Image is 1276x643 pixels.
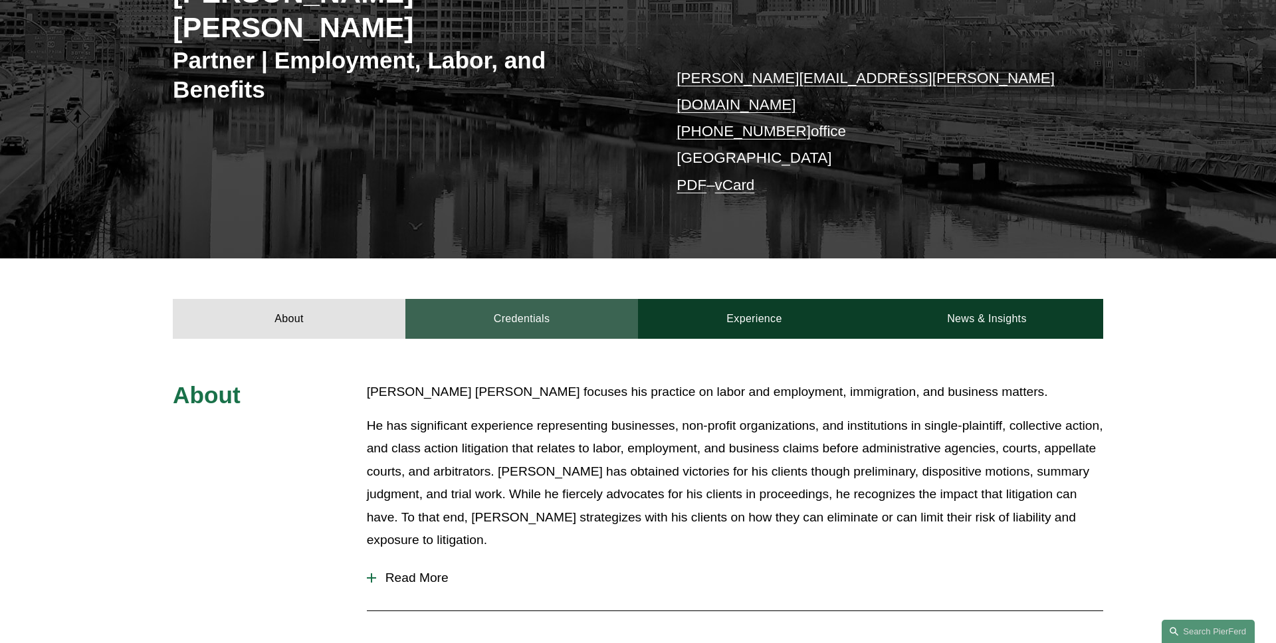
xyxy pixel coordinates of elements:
[376,571,1103,585] span: Read More
[677,70,1055,113] a: [PERSON_NAME][EMAIL_ADDRESS][PERSON_NAME][DOMAIN_NAME]
[1162,620,1255,643] a: Search this site
[677,65,1064,199] p: office [GEOGRAPHIC_DATA] –
[638,299,871,339] a: Experience
[173,46,638,104] h3: Partner | Employment, Labor, and Benefits
[173,382,241,408] span: About
[367,414,1103,552] p: He has significant experience representing businesses, non-profit organizations, and institutions...
[715,177,755,193] a: vCard
[405,299,638,339] a: Credentials
[367,381,1103,404] p: [PERSON_NAME] [PERSON_NAME] focuses his practice on labor and employment, immigration, and busine...
[677,123,811,139] a: [PHONE_NUMBER]
[173,299,405,339] a: About
[677,177,706,193] a: PDF
[871,299,1103,339] a: News & Insights
[367,561,1103,595] button: Read More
